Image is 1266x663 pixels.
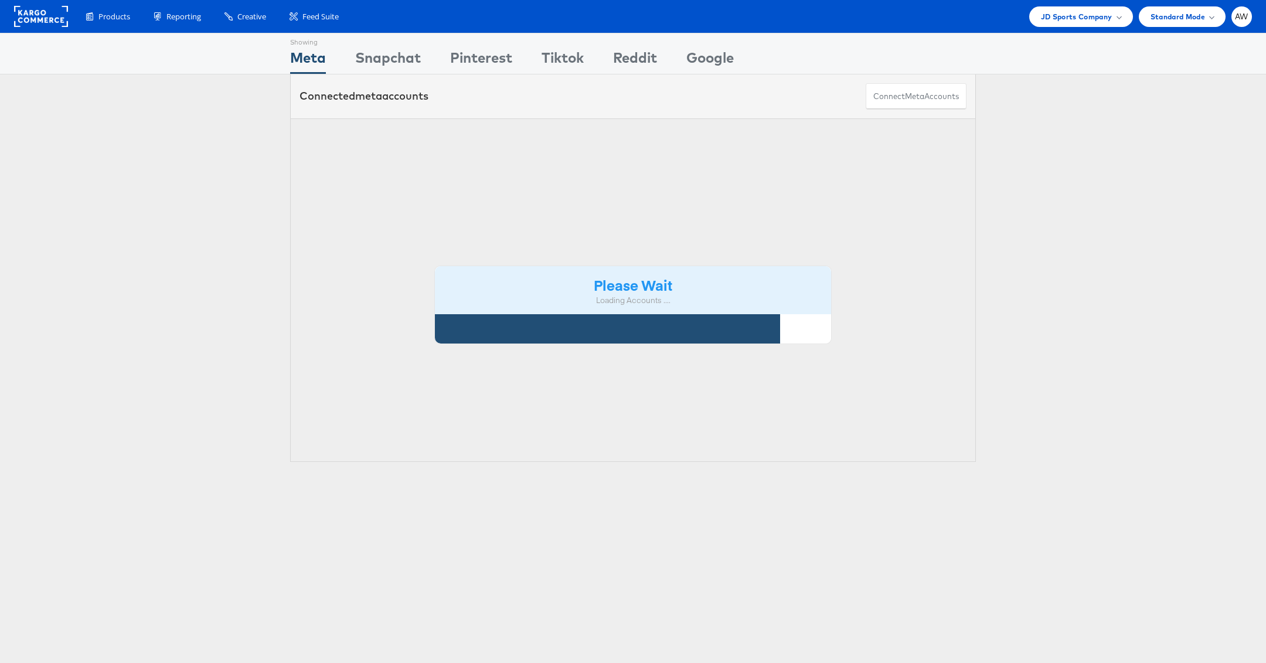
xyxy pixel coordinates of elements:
div: Loading Accounts .... [444,295,822,306]
strong: Please Wait [594,275,672,294]
div: Showing [290,33,326,47]
div: Snapchat [355,47,421,74]
div: Meta [290,47,326,74]
span: meta [355,89,382,103]
div: Tiktok [542,47,584,74]
span: Reporting [166,11,201,22]
div: Connected accounts [300,89,428,104]
span: AW [1235,13,1248,21]
span: Products [98,11,130,22]
span: Feed Suite [302,11,339,22]
div: Google [686,47,734,74]
div: Reddit [613,47,657,74]
button: ConnectmetaAccounts [866,83,966,110]
span: Creative [237,11,266,22]
span: meta [905,91,924,102]
span: Standard Mode [1151,11,1205,23]
span: JD Sports Company [1041,11,1112,23]
div: Pinterest [450,47,512,74]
